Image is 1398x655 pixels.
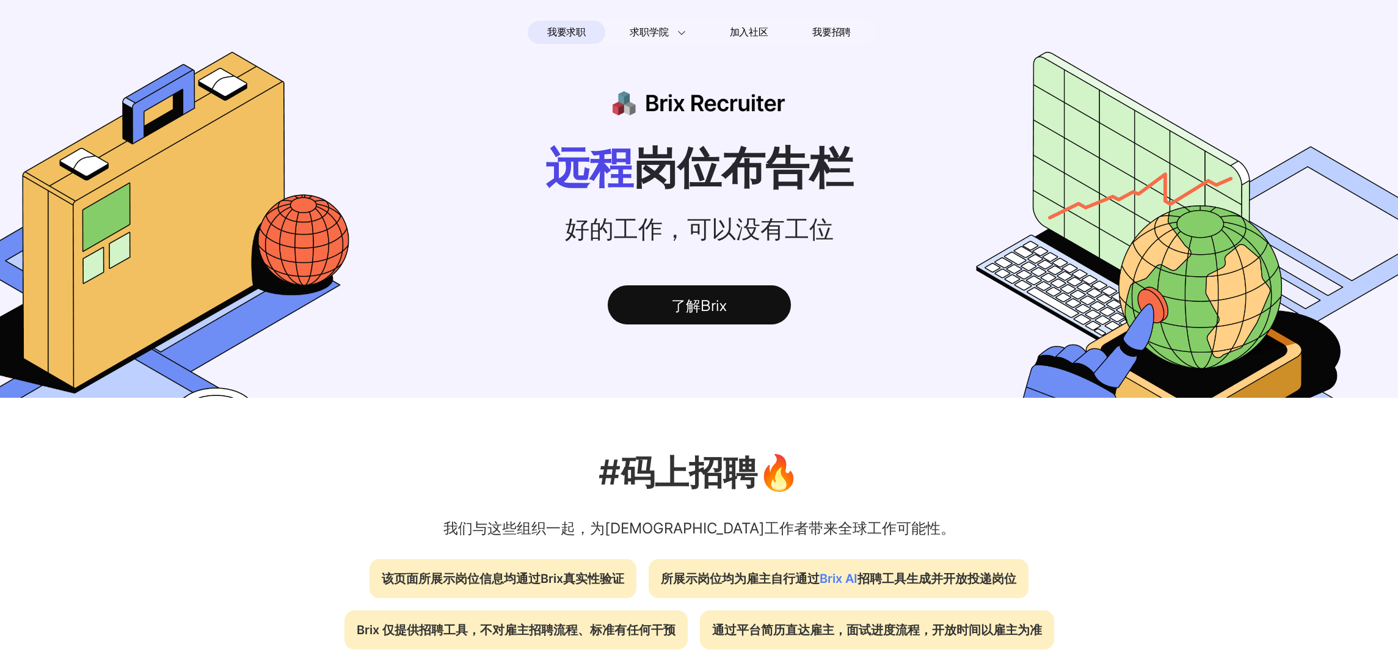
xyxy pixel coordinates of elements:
[812,25,851,40] span: 我要招聘
[630,25,668,40] span: 求职学院
[730,23,768,42] span: 加入社区
[608,285,791,324] div: 了解Brix
[700,610,1054,650] div: 通过平台简历直达雇主，面试进度流程，开放时间以雇主为准
[820,571,857,586] span: Brix AI
[370,559,636,598] div: 该页面所展示岗位信息均通过Brix真实性验证
[344,610,688,650] div: Brix 仅提供招聘工具，不对雇主招聘流程、标准有任何干预
[649,559,1028,598] div: 所展示岗位均为雇主自行通过 招聘工具生成并开放投递岗位
[547,23,586,42] span: 我要求职
[545,141,633,194] span: 远程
